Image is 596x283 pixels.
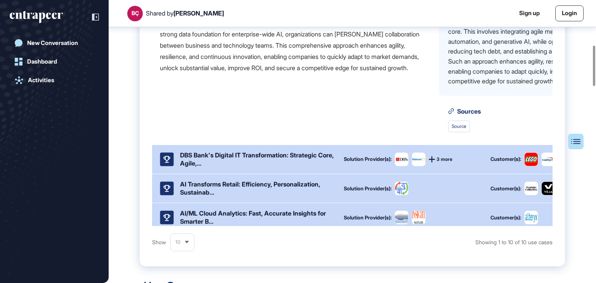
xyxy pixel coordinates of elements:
[180,209,334,226] div: AI/ML Cloud Analytics: Fast, Accurate Insights for Smarter B...
[152,239,166,245] span: Show
[344,215,392,220] div: Solution Provider(s):
[412,158,425,161] img: image
[490,157,521,162] div: Customer(s):
[555,5,584,21] a: Login
[395,211,408,224] img: image
[490,215,521,220] div: Customer(s):
[395,153,408,166] img: image
[412,211,425,224] img: image
[180,180,334,197] div: AI Transforms Retail: Efficiency, Personalization, Sustainab...
[457,108,481,114] span: Sources
[395,182,408,195] img: image
[28,77,54,84] div: Activities
[525,153,538,166] img: The LEGO Group-logo
[344,157,392,162] div: Solution Provider(s):
[27,40,78,47] div: New Conversation
[542,153,555,166] img: Capital One-logo
[173,9,224,17] span: [PERSON_NAME]
[344,186,392,191] div: Solution Provider(s):
[27,58,57,65] div: Dashboard
[437,157,452,162] span: 3 more
[132,10,139,16] div: BÇ
[355,239,553,245] div: Showing 1 to 10 of 10 use cases
[175,239,180,245] span: 10
[525,182,538,195] img: Vestiaire Collective-logo
[146,10,224,17] div: Shared by
[180,151,334,167] div: DBS Bank's Digital IT Transformation: Strategic Core, Agile,...
[10,11,63,23] div: entrapeer-logo
[448,121,470,132] a: Source
[519,9,540,18] a: Sign up
[490,186,521,191] div: Customer(s):
[525,211,538,224] img: Alteryx-logo
[542,182,555,195] img: Veja-logo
